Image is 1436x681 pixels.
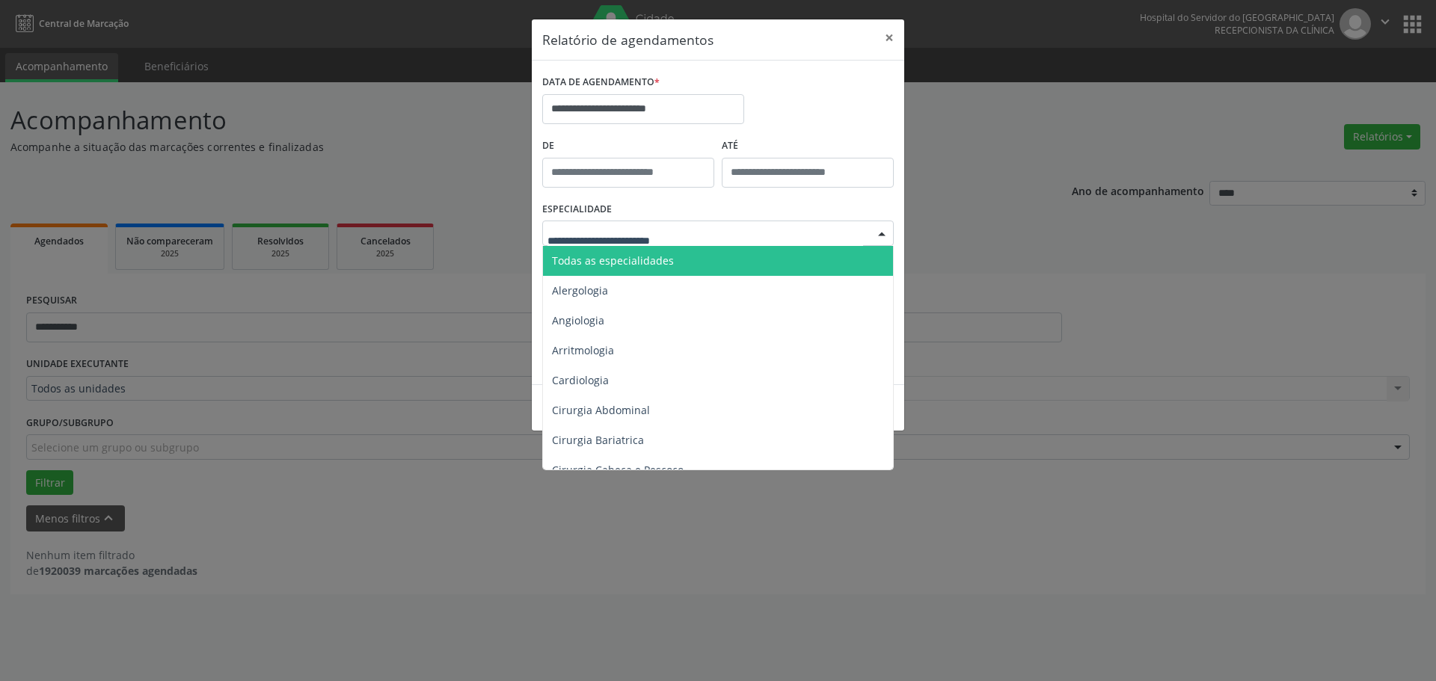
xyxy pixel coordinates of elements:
[542,30,714,49] h5: Relatório de agendamentos
[552,373,609,387] span: Cardiologia
[542,198,612,221] label: ESPECIALIDADE
[552,403,650,417] span: Cirurgia Abdominal
[552,463,684,477] span: Cirurgia Cabeça e Pescoço
[722,135,894,158] label: ATÉ
[552,313,604,327] span: Angiologia
[552,283,608,298] span: Alergologia
[874,19,904,56] button: Close
[542,71,660,94] label: DATA DE AGENDAMENTO
[552,253,674,268] span: Todas as especialidades
[552,433,644,447] span: Cirurgia Bariatrica
[542,135,714,158] label: De
[552,343,614,357] span: Arritmologia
